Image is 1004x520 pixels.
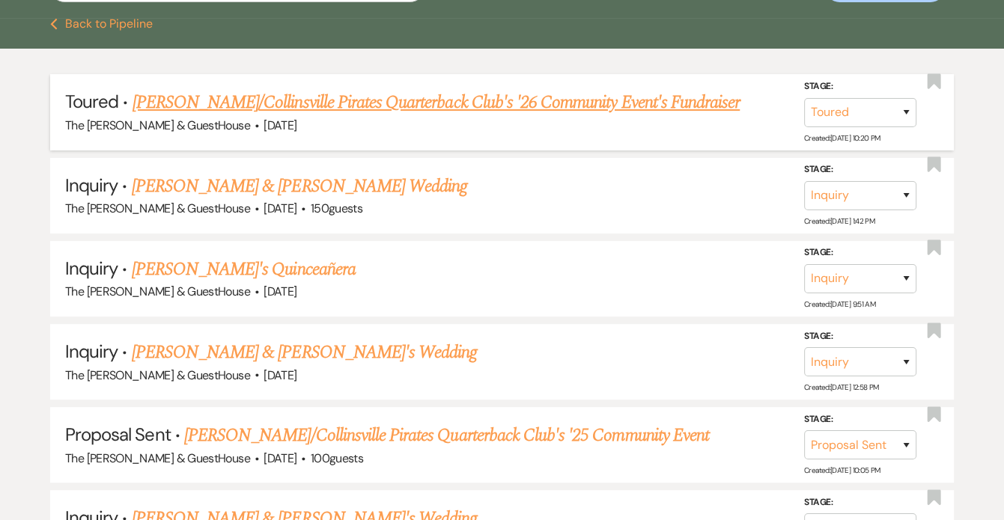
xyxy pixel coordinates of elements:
[804,495,916,511] label: Stage:
[65,423,171,446] span: Proposal Sent
[804,412,916,428] label: Stage:
[264,117,296,133] span: [DATE]
[264,201,296,216] span: [DATE]
[65,450,250,466] span: The [PERSON_NAME] & GuestHouse
[132,256,356,283] a: [PERSON_NAME]'s Quinceañera
[804,328,916,344] label: Stage:
[804,162,916,178] label: Stage:
[804,245,916,261] label: Stage:
[132,339,478,366] a: [PERSON_NAME] & [PERSON_NAME]'s Wedding
[264,450,296,466] span: [DATE]
[132,173,467,200] a: [PERSON_NAME] & [PERSON_NAME] Wedding
[184,422,709,449] a: [PERSON_NAME]/Collinsville Pirates Quarterback Club's '25 Community Event
[65,90,118,113] span: Toured
[804,465,880,475] span: Created: [DATE] 10:05 PM
[804,216,874,226] span: Created: [DATE] 1:42 PM
[65,257,118,280] span: Inquiry
[65,367,250,383] span: The [PERSON_NAME] & GuestHouse
[311,450,363,466] span: 100 guests
[65,174,118,197] span: Inquiry
[264,284,296,299] span: [DATE]
[50,18,153,30] button: Back to Pipeline
[65,340,118,363] span: Inquiry
[65,284,250,299] span: The [PERSON_NAME] & GuestHouse
[804,132,880,142] span: Created: [DATE] 10:20 PM
[133,89,740,116] a: [PERSON_NAME]/Collinsville Pirates Quarterback Club's '26 Community Event's Fundraiser
[804,79,916,95] label: Stage:
[65,117,250,133] span: The [PERSON_NAME] & GuestHouse
[264,367,296,383] span: [DATE]
[804,382,878,392] span: Created: [DATE] 12:58 PM
[65,201,250,216] span: The [PERSON_NAME] & GuestHouse
[311,201,362,216] span: 150 guests
[804,299,875,309] span: Created: [DATE] 9:51 AM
